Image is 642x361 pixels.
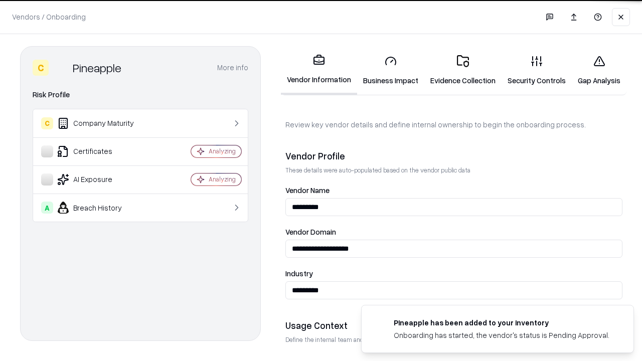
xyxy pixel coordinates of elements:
img: pineappleenergy.com [374,317,386,329]
a: Vendor Information [281,46,357,95]
img: Pineapple [53,60,69,76]
div: Pineapple [73,60,121,76]
div: Vendor Profile [285,150,622,162]
p: These details were auto-populated based on the vendor public data [285,166,622,174]
div: Company Maturity [41,117,161,129]
a: Gap Analysis [572,47,626,94]
div: C [33,60,49,76]
div: Onboarding has started, the vendor's status is Pending Approval. [394,330,609,340]
div: Usage Context [285,319,622,331]
p: Define the internal team and reason for using this vendor. This helps assess business relevance a... [285,335,622,344]
label: Vendor Domain [285,228,622,236]
p: Review key vendor details and define internal ownership to begin the onboarding process. [285,119,622,130]
label: Industry [285,270,622,277]
a: Evidence Collection [424,47,502,94]
div: Breach History [41,202,161,214]
div: Pineapple has been added to your inventory [394,317,609,328]
div: C [41,117,53,129]
a: Business Impact [357,47,424,94]
p: Vendors / Onboarding [12,12,86,22]
div: Analyzing [209,147,236,155]
label: Vendor Name [285,187,622,194]
a: Security Controls [502,47,572,94]
div: Analyzing [209,175,236,184]
div: Risk Profile [33,89,248,101]
div: Certificates [41,145,161,157]
div: AI Exposure [41,173,161,186]
button: More info [217,59,248,77]
div: A [41,202,53,214]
